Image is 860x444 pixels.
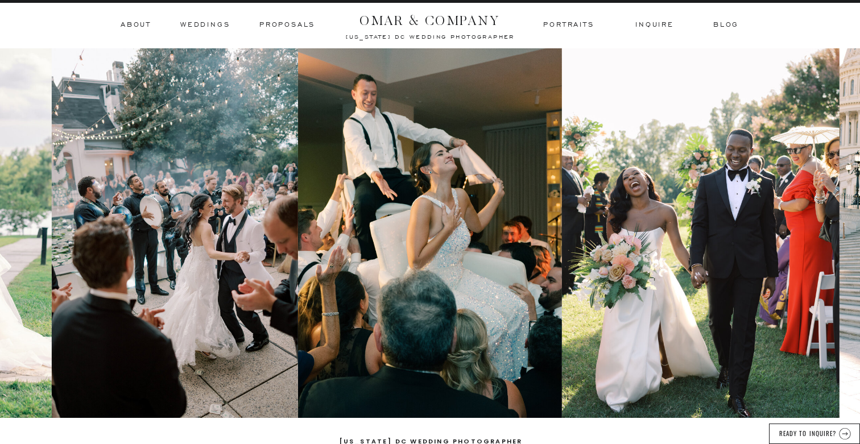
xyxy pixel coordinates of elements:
a: READY TO INQUIRE? [778,428,838,437]
img: egyptian fusion wedding photographer in dc [52,48,298,418]
a: [US_STATE] dc wedding photographer [315,33,545,39]
a: Weddings [180,20,230,30]
a: ABOUT [121,20,150,30]
a: inquire [635,20,674,30]
a: Proposals [259,20,315,30]
img: washington dc wedding photographer for black couples in love [562,48,839,418]
a: BLOG [713,20,737,30]
a: Portraits [542,20,596,30]
a: OMAR & COMPANY [338,10,522,25]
